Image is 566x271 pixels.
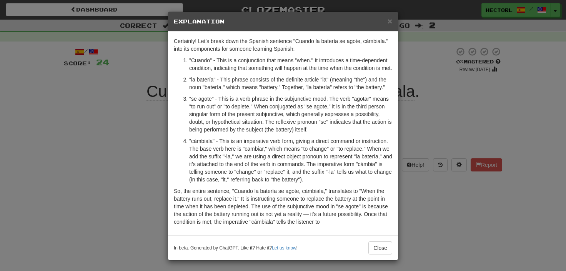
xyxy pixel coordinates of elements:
p: "la batería" - This phrase consists of the definite article "la" (meaning "the") and the noun "ba... [189,76,392,91]
p: Certainly! Let's break down the Spanish sentence "Cuando la batería se agote, cámbiala." into its... [174,37,392,53]
span: × [388,17,392,25]
button: Close [388,17,392,25]
p: "cámbiala" - This is an imperative verb form, giving a direct command or instruction. The base ve... [189,137,392,183]
p: So, the entire sentence, "Cuando la batería se agote, cámbiala," translates to "When the battery ... [174,187,392,226]
button: Close [368,241,392,254]
a: Let us know [272,245,296,251]
p: "se agote" - This is a verb phrase in the subjunctive mood. The verb "agotar" means "to run out" ... [189,95,392,133]
small: In beta. Generated by ChatGPT. Like it? Hate it? ! [174,245,298,251]
p: "Cuando" - This is a conjunction that means "when." It introduces a time-dependent condition, ind... [189,57,392,72]
h5: Explanation [174,18,392,25]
